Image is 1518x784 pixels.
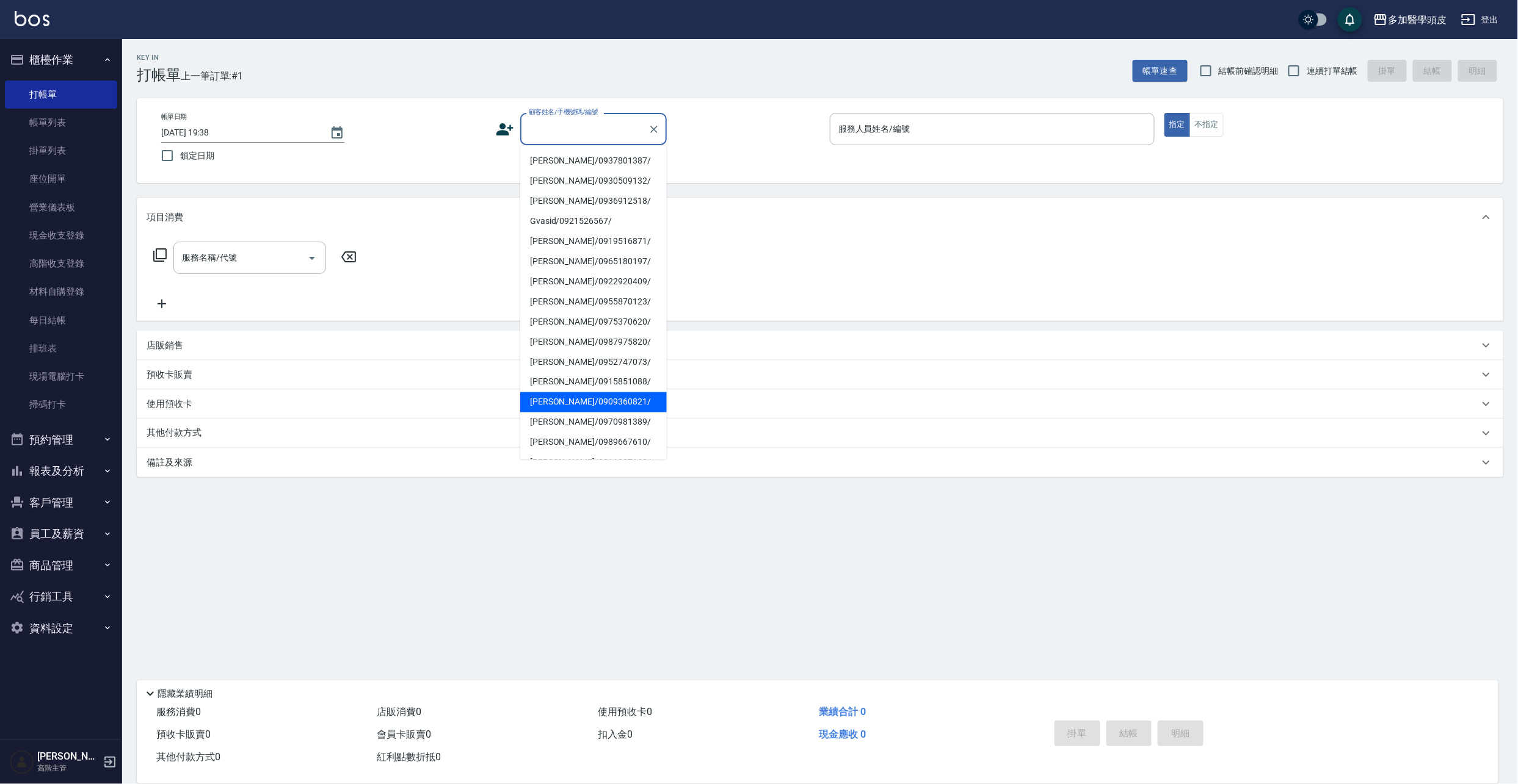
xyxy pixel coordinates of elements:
[5,455,117,487] button: 報表及分析
[147,456,192,469] p: 備註及來源
[5,334,117,362] a: 排班表
[180,149,214,162] span: 鎖定日期
[1189,113,1224,137] button: 不指定
[147,369,192,381] p: 預收卡販賣
[520,372,667,392] li: [PERSON_NAME]/0915851088/
[147,211,183,224] p: 項目消費
[137,360,1503,389] div: 預收卡販賣
[520,171,667,191] li: [PERSON_NAME]/0930509132/
[5,137,117,165] a: 掛單列表
[520,211,667,231] li: Gvasid/0921526567/
[147,339,183,352] p: 店販銷售
[520,453,667,473] li: [PERSON_NAME]/0911237160/
[158,688,212,700] p: 隱藏業績明細
[15,11,49,26] img: Logo
[819,728,866,740] span: 現金應收 0
[598,728,633,740] span: 扣入金 0
[5,250,117,278] a: 高階收支登錄
[302,248,322,268] button: Open
[377,728,432,740] span: 會員卡販賣 0
[1133,60,1188,82] button: 帳單速查
[520,272,667,292] li: [PERSON_NAME]/0922920409/
[137,67,181,84] h3: 打帳單
[161,112,187,121] label: 帳單日期
[377,751,441,763] span: 紅利點數折抵 0
[1164,113,1191,137] button: 指定
[1388,12,1447,27] div: 多加醫學頭皮
[520,352,667,372] li: [PERSON_NAME]/0952747073/
[5,550,117,581] button: 商品管理
[147,398,192,411] p: 使用預收卡
[377,706,422,717] span: 店販消費 0
[1338,7,1362,32] button: save
[5,487,117,519] button: 客戶管理
[5,165,117,193] a: 座位開單
[5,81,117,109] a: 打帳單
[520,332,667,352] li: [PERSON_NAME]/0987975820/
[1368,7,1451,32] button: 多加醫學頭皮
[147,426,208,440] p: 其他付款方式
[5,109,117,137] a: 帳單列表
[322,118,352,148] button: Choose date, selected date is 2025-09-22
[1456,9,1503,31] button: 登出
[645,121,663,138] button: Clear
[520,251,667,272] li: [PERSON_NAME]/0965180197/
[137,419,1503,448] div: 其他付款方式
[520,292,667,312] li: [PERSON_NAME]/0955870123/
[598,706,652,717] span: 使用預收卡 0
[529,107,598,117] label: 顧客姓名/手機號碼/編號
[137,448,1503,477] div: 備註及來源
[37,750,100,763] h5: [PERSON_NAME]
[137,389,1503,419] div: 使用預收卡
[5,613,117,644] button: 資料設定
[137,54,181,62] h2: Key In
[5,193,117,221] a: 營業儀表板
[181,68,244,84] span: 上一筆訂單:#1
[5,424,117,456] button: 預約管理
[5,278,117,306] a: 材料自購登錄
[137,198,1503,237] div: 項目消費
[520,433,667,453] li: [PERSON_NAME]/0989667610/
[1307,65,1358,77] span: 連續打單結帳
[156,728,211,740] span: 預收卡販賣 0
[520,151,667,171] li: [PERSON_NAME]/0937801387/
[520,312,667,332] li: [PERSON_NAME]/0975370620/
[5,581,117,613] button: 行銷工具
[5,306,117,334] a: 每日結帳
[520,191,667,211] li: [PERSON_NAME]/0936912518/
[161,123,318,143] input: YYYY/MM/DD hh:mm
[10,750,34,774] img: Person
[156,751,220,763] span: 其他付款方式 0
[5,390,117,419] a: 掃碼打卡
[520,412,667,433] li: [PERSON_NAME]/0970981389/
[156,706,201,717] span: 服務消費 0
[520,392,667,412] li: [PERSON_NAME]/0909360821/
[520,231,667,251] li: [PERSON_NAME]/0919516871/
[5,362,117,390] a: 現場電腦打卡
[137,331,1503,360] div: 店販銷售
[5,518,117,550] button: 員工及薪資
[37,763,100,774] p: 高階主管
[819,706,866,717] span: 業績合計 0
[1219,65,1279,77] span: 結帳前確認明細
[5,221,117,250] a: 現金收支登錄
[5,44,117,76] button: 櫃檯作業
